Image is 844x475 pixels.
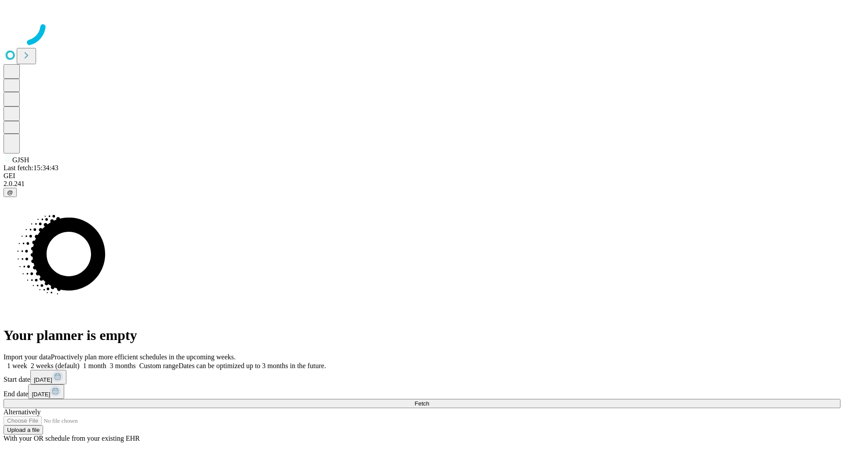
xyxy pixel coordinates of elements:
[415,400,429,407] span: Fetch
[4,435,140,442] span: With your OR schedule from your existing EHR
[28,384,64,399] button: [DATE]
[4,399,840,408] button: Fetch
[4,425,43,435] button: Upload a file
[4,408,40,416] span: Alternatively
[4,180,840,188] div: 2.0.241
[51,353,236,361] span: Proactively plan more efficient schedules in the upcoming weeks.
[178,362,326,369] span: Dates can be optimized up to 3 months in the future.
[110,362,136,369] span: 3 months
[30,370,66,384] button: [DATE]
[12,156,29,164] span: GJSH
[4,172,840,180] div: GEI
[4,370,840,384] div: Start date
[83,362,106,369] span: 1 month
[7,362,27,369] span: 1 week
[4,327,840,343] h1: Your planner is empty
[7,189,13,196] span: @
[32,391,50,398] span: [DATE]
[139,362,178,369] span: Custom range
[31,362,80,369] span: 2 weeks (default)
[4,384,840,399] div: End date
[4,164,58,172] span: Last fetch: 15:34:43
[4,353,51,361] span: Import your data
[4,188,17,197] button: @
[34,376,52,383] span: [DATE]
